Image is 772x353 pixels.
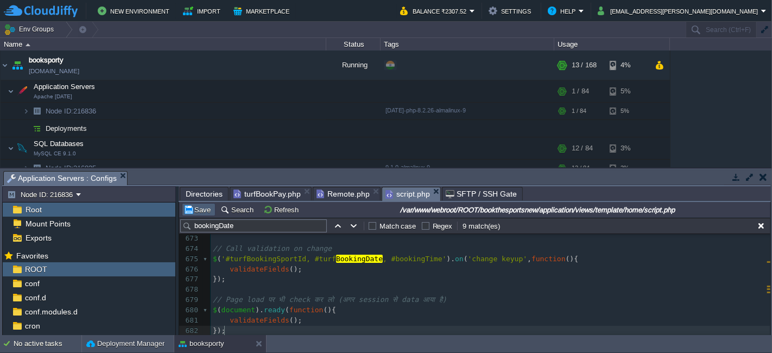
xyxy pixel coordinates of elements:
[1,51,9,80] img: AMDAwAAAACH5BAEAAAAALAAAAAABAAEAAAICRAEAOw==
[46,164,73,172] span: Node ID:
[610,137,645,159] div: 3%
[217,255,222,263] span: (
[468,255,528,263] span: 'change keyup'
[572,51,597,80] div: 13 / 168
[23,160,29,177] img: AMDAwAAAACH5BAEAAAAALAAAAAABAAEAAAICRAEAOw==
[230,316,289,324] span: validateFields
[98,4,173,17] button: New Environment
[462,221,502,231] div: 9 match(es)
[220,205,257,215] button: Search
[23,321,42,331] span: cron
[572,137,593,159] div: 12 / 84
[222,255,336,263] span: '#turfBookingSportId, #turf
[33,82,97,91] span: Application Servers
[379,222,416,230] label: Match case
[45,124,88,133] a: Deployments
[610,51,645,80] div: 4%
[336,255,383,263] span: BookingDate
[382,187,441,200] li: /var/www/webroot/ROOT/bookthesportsnew/application/views/template/home/script.php
[255,306,264,314] span: ).
[385,107,466,114] span: [DATE]-php-8.2.26-almalinux-9
[23,293,48,302] a: conf.d
[464,255,468,263] span: (
[23,307,79,317] span: conf.modules.d
[23,103,29,119] img: AMDAwAAAACH5BAEAAAAALAAAAAABAAEAAAICRAEAOw==
[610,103,645,119] div: 5%
[455,255,464,263] span: on
[433,222,453,230] label: Regex
[179,244,201,254] div: 674
[8,80,14,102] img: AMDAwAAAACH5BAEAAAAALAAAAAABAAEAAAICRAEAOw==
[33,83,97,91] a: Application ServersApache [DATE]
[34,150,76,157] span: MySQL CE 9.1.0
[285,306,289,314] span: (
[34,93,72,100] span: Apache [DATE]
[23,219,72,229] a: Mount Points
[381,38,554,51] div: Tags
[324,306,336,314] span: (){
[327,38,380,51] div: Status
[179,305,201,316] div: 680
[29,160,45,177] img: AMDAwAAAACH5BAEAAAAALAAAAAABAAEAAAICRAEAOw==
[489,4,534,17] button: Settings
[45,163,98,173] span: 216835
[45,106,98,116] a: Node ID:216836
[610,160,645,177] div: 3%
[317,187,370,200] span: Remote.php
[7,172,117,185] span: Application Servers : Configs
[566,255,578,263] span: (){
[289,316,302,324] span: ();
[230,187,312,200] li: /var/www/webroot/ROOT/bookthesportsnew/application/views/home/turfBookPay.php
[23,233,53,243] span: Exports
[29,103,45,119] img: AMDAwAAAACH5BAEAAAAALAAAAAABAAEAAAICRAEAOw==
[10,51,25,80] img: AMDAwAAAACH5BAEAAAAALAAAAAABAAEAAAICRAEAOw==
[33,140,85,148] a: SQL DatabasesMySQL CE 9.1.0
[598,4,761,17] button: [EMAIL_ADDRESS][PERSON_NAME][DOMAIN_NAME]
[179,338,224,349] button: booksporty
[222,306,256,314] span: document
[446,187,517,200] span: SFTP / SSH Gate
[572,103,586,119] div: 1 / 84
[385,164,430,171] span: 9.1.0-almalinux-9
[186,187,223,200] span: Directories
[29,120,45,137] img: AMDAwAAAACH5BAEAAAAALAAAAAABAAEAAAICRAEAOw==
[4,4,78,18] img: CloudJiffy
[213,306,217,314] span: $
[179,234,201,244] div: 673
[14,251,50,261] span: Favorites
[289,265,302,273] span: ();
[23,120,29,137] img: AMDAwAAAACH5BAEAAAAALAAAAAABAAEAAAICRAEAOw==
[572,80,589,102] div: 1 / 84
[213,275,225,283] span: });
[45,106,98,116] span: 216836
[213,326,225,335] span: });
[1,38,326,51] div: Name
[385,187,430,201] span: script.php
[8,137,14,159] img: AMDAwAAAACH5BAEAAAAALAAAAAABAAEAAAICRAEAOw==
[179,316,201,326] div: 681
[23,205,43,215] a: Root
[29,66,79,77] a: [DOMAIN_NAME]
[33,139,85,148] span: SQL Databases
[179,274,201,285] div: 677
[23,279,41,288] a: conf
[446,255,455,263] span: ).
[213,244,332,253] span: // Call validation on change
[213,255,217,263] span: $
[230,265,289,273] span: validateFields
[179,264,201,275] div: 676
[572,160,590,177] div: 12 / 84
[15,80,30,102] img: AMDAwAAAACH5BAEAAAAALAAAAAABAAEAAAICRAEAOw==
[527,255,531,263] span: ,
[23,264,49,274] a: ROOT
[233,187,301,200] span: turfBookPay.php
[179,285,201,295] div: 678
[14,251,50,260] a: Favorites
[29,55,64,66] a: booksporty
[179,295,201,305] div: 679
